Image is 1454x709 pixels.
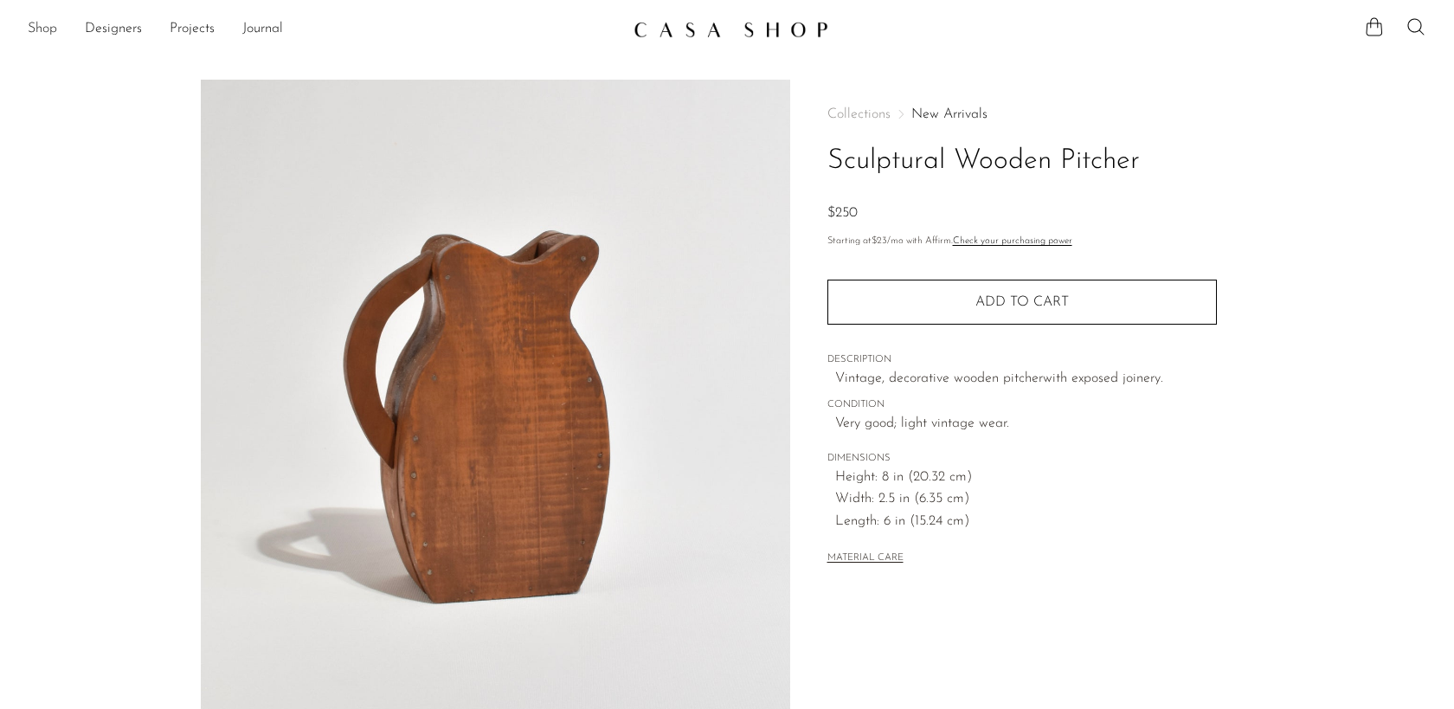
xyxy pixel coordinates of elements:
[827,280,1217,325] button: Add to cart
[85,18,142,41] a: Designers
[911,107,988,121] a: New Arrivals
[242,18,283,41] a: Journal
[28,15,620,44] ul: NEW HEADER MENU
[835,511,1217,533] span: Length: 6 in (15.24 cm)
[827,206,858,220] span: $250
[827,139,1217,184] h1: Sculptural Wooden Pitcher
[827,107,891,121] span: Collections
[835,413,1217,435] span: Very good; light vintage wear.
[835,488,1217,511] span: Width: 2.5 in (6.35 cm)
[28,18,57,41] a: Shop
[827,451,1217,467] span: DIMENSIONS
[827,234,1217,249] p: Starting at /mo with Affirm.
[827,552,904,565] button: MATERIAL CARE
[827,397,1217,413] span: CONDITION
[953,236,1072,246] a: Check your purchasing power - Learn more about Affirm Financing (opens in modal)
[827,352,1217,368] span: DESCRIPTION
[975,295,1069,309] span: Add to cart
[835,467,1217,489] span: Height: 8 in (20.32 cm)
[872,236,887,246] span: $23
[170,18,215,41] a: Projects
[835,368,1217,390] p: Vintage, decorative wooden pitcher with exposed joinery.
[827,107,1217,121] nav: Breadcrumbs
[28,15,620,44] nav: Desktop navigation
